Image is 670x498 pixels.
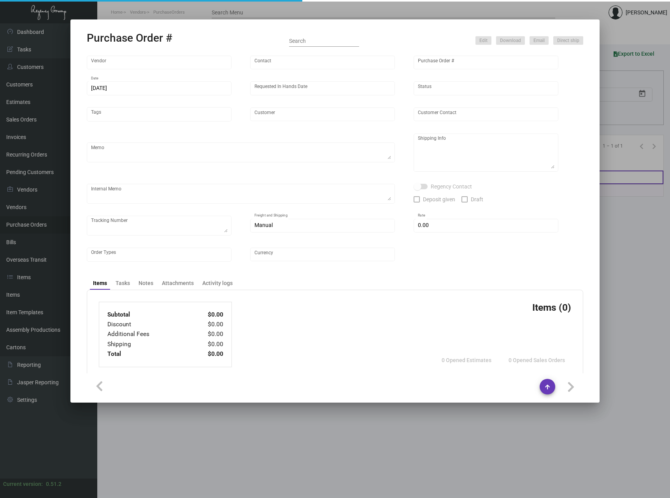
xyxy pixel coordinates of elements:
[435,353,498,367] button: 0 Opened Estimates
[533,37,545,44] span: Email
[509,357,565,363] span: 0 Opened Sales Orders
[107,349,191,359] td: Total
[442,357,491,363] span: 0 Opened Estimates
[557,37,579,44] span: Direct ship
[46,480,61,488] div: 0.51.2
[191,320,224,329] td: $0.00
[191,329,224,339] td: $0.00
[3,480,43,488] div: Current version:
[553,36,583,45] button: Direct ship
[162,279,194,287] div: Attachments
[423,195,455,204] span: Deposit given
[191,340,224,349] td: $0.00
[475,36,491,45] button: Edit
[107,340,191,349] td: Shipping
[431,182,472,191] span: Regency Contact
[496,36,525,45] button: Download
[107,310,191,320] td: Subtotal
[191,310,224,320] td: $0.00
[107,320,191,329] td: Discount
[530,36,549,45] button: Email
[202,279,233,287] div: Activity logs
[532,302,571,313] h3: Items (0)
[116,279,130,287] div: Tasks
[471,195,483,204] span: Draft
[500,37,521,44] span: Download
[139,279,153,287] div: Notes
[254,222,273,228] span: Manual
[479,37,488,44] span: Edit
[191,349,224,359] td: $0.00
[93,279,107,287] div: Items
[87,32,172,45] h2: Purchase Order #
[502,353,571,367] button: 0 Opened Sales Orders
[107,329,191,339] td: Additional Fees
